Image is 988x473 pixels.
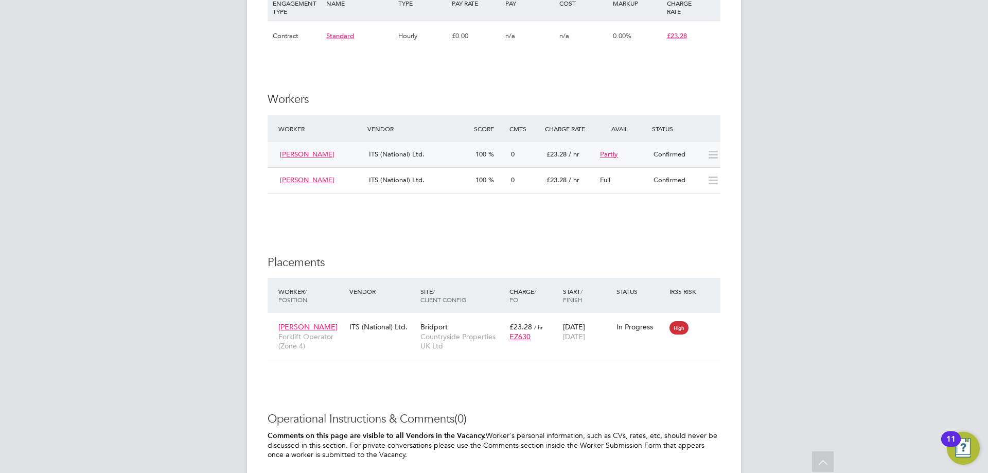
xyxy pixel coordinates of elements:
[278,332,344,351] span: Forklift Operator (Zone 4)
[268,412,720,427] h3: Operational Instructions & Comments
[511,150,515,159] span: 0
[280,150,334,159] span: [PERSON_NAME]
[546,176,567,184] span: £23.28
[649,172,703,189] div: Confirmed
[507,282,560,309] div: Charge
[276,282,347,309] div: Worker
[546,150,567,159] span: £23.28
[507,119,542,138] div: Cmts
[449,21,503,51] div: £0.00
[280,176,334,184] span: [PERSON_NAME]
[475,150,486,159] span: 100
[369,150,425,159] span: ITS (National) Ltd.
[326,31,354,40] span: Standard
[454,412,467,426] span: (0)
[649,119,720,138] div: Status
[347,282,418,301] div: Vendor
[560,317,614,346] div: [DATE]
[347,317,418,337] div: ITS (National) Ltd.
[276,317,720,325] a: [PERSON_NAME]Forklift Operator (Zone 4)ITS (National) Ltd.BridportCountryside Properties UK Ltd£2...
[420,322,448,331] span: Bridport
[669,321,689,335] span: High
[559,31,569,40] span: n/a
[505,31,515,40] span: n/a
[420,332,504,351] span: Countryside Properties UK Ltd
[471,119,507,138] div: Score
[278,287,307,304] span: / Position
[418,282,507,309] div: Site
[613,31,631,40] span: 0.00%
[542,119,596,138] div: Charge Rate
[563,332,585,341] span: [DATE]
[600,176,610,184] span: Full
[278,322,338,331] span: [PERSON_NAME]
[614,282,667,301] div: Status
[475,176,486,184] span: 100
[365,119,471,138] div: Vendor
[560,282,614,309] div: Start
[276,119,365,138] div: Worker
[268,92,720,107] h3: Workers
[616,322,665,331] div: In Progress
[600,150,618,159] span: Partly
[649,146,703,163] div: Confirmed
[569,150,579,159] span: / hr
[596,119,649,138] div: Avail
[268,431,720,460] p: Worker's personal information, such as CVs, rates, etc, should never be discussed in this section...
[511,176,515,184] span: 0
[947,432,980,465] button: Open Resource Center, 11 new notifications
[268,431,486,440] b: Comments on this page are visible to all Vendors in the Vacancy.
[420,287,466,304] span: / Client Config
[369,176,425,184] span: ITS (National) Ltd.
[509,322,532,331] span: £23.28
[268,255,720,270] h3: Placements
[667,282,702,301] div: IR35 Risk
[509,332,531,341] span: EZ630
[667,31,687,40] span: £23.28
[534,323,543,331] span: / hr
[509,287,536,304] span: / PO
[569,176,579,184] span: / hr
[270,21,324,51] div: Contract
[946,439,956,452] div: 11
[563,287,583,304] span: / Finish
[396,21,449,51] div: Hourly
